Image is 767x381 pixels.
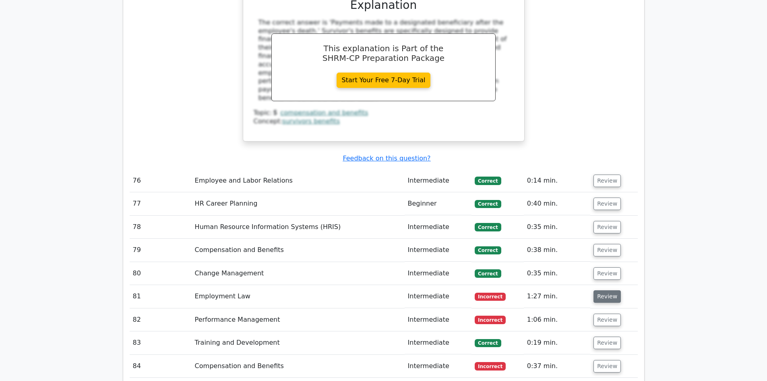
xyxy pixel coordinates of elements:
td: 0:35 min. [524,216,590,239]
button: Review [593,267,621,280]
button: Review [593,337,621,349]
td: 76 [130,169,192,192]
td: 0:38 min. [524,239,590,262]
td: Intermediate [405,355,472,378]
td: Compensation and Benefits [192,239,405,262]
td: Intermediate [405,239,472,262]
span: Correct [475,269,501,277]
button: Review [593,360,621,373]
td: Intermediate [405,262,472,285]
td: 1:06 min. [524,308,590,331]
td: 79 [130,239,192,262]
span: Incorrect [475,362,506,370]
td: 82 [130,308,192,331]
td: Beginner [405,192,472,215]
span: Correct [475,223,501,231]
td: 83 [130,331,192,354]
td: 78 [130,216,192,239]
a: Start Your Free 7-Day Trial [337,73,431,88]
td: Change Management [192,262,405,285]
td: 0:40 min. [524,192,590,215]
td: Intermediate [405,216,472,239]
td: Employee and Labor Relations [192,169,405,192]
div: Topic: [254,109,514,117]
td: Intermediate [405,285,472,308]
button: Review [593,221,621,233]
td: 84 [130,355,192,378]
div: Concept: [254,117,514,126]
td: Intermediate [405,169,472,192]
span: Incorrect [475,293,506,301]
span: Incorrect [475,316,506,324]
td: Employment Law [192,285,405,308]
a: survivors benefits [282,117,340,125]
td: Intermediate [405,331,472,354]
span: Correct [475,246,501,254]
span: Correct [475,200,501,208]
td: 0:14 min. [524,169,590,192]
button: Review [593,198,621,210]
td: 80 [130,262,192,285]
td: Performance Management [192,308,405,331]
button: Review [593,290,621,303]
td: Intermediate [405,308,472,331]
span: Correct [475,177,501,185]
td: Compensation and Benefits [192,355,405,378]
td: 0:35 min. [524,262,590,285]
td: Human Resource Information Systems (HRIS) [192,216,405,239]
div: The correct answer is 'Payments made to a designated beneficiary after the employee's death.' Sur... [258,19,509,102]
button: Review [593,314,621,326]
a: Feedback on this question? [343,154,430,162]
span: Correct [475,339,501,347]
button: Review [593,175,621,187]
td: 1:27 min. [524,285,590,308]
td: 0:37 min. [524,355,590,378]
td: HR Career Planning [192,192,405,215]
td: Training and Development [192,331,405,354]
td: 0:19 min. [524,331,590,354]
td: 81 [130,285,192,308]
a: compensation and benefits [280,109,368,117]
td: 77 [130,192,192,215]
button: Review [593,244,621,256]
